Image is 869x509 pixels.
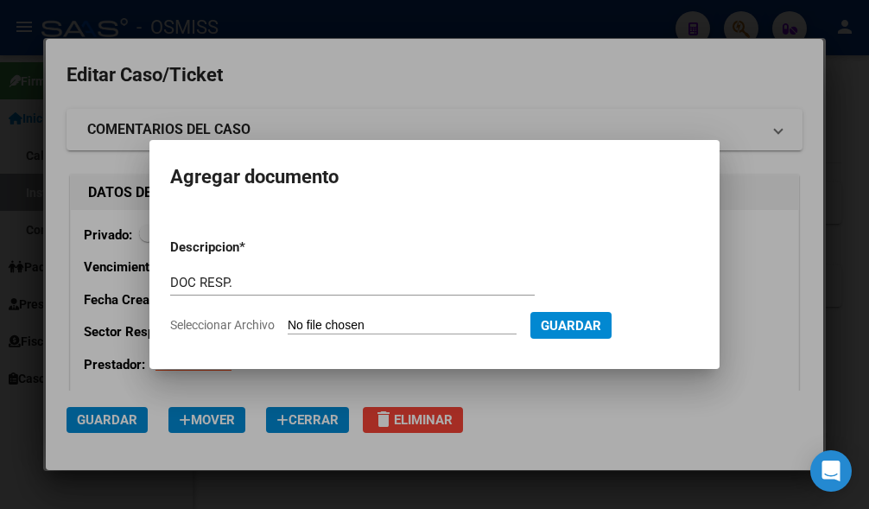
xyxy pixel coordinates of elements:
[530,312,612,339] button: Guardar
[170,318,275,332] span: Seleccionar Archivo
[541,318,601,334] span: Guardar
[810,450,852,492] div: Open Intercom Messenger
[170,161,699,194] h2: Agregar documento
[170,238,329,258] p: Descripcion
